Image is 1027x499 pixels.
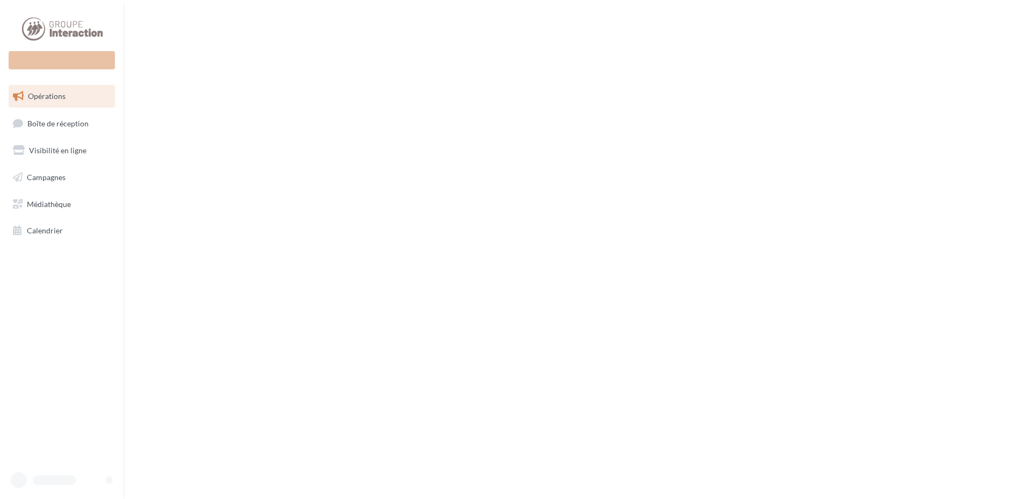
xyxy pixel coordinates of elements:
[6,139,117,162] a: Visibilité en ligne
[6,85,117,108] a: Opérations
[27,199,71,208] span: Médiathèque
[6,193,117,216] a: Médiathèque
[27,118,89,127] span: Boîte de réception
[28,91,66,101] span: Opérations
[27,173,66,182] span: Campagnes
[9,51,115,69] div: Nouvelle campagne
[6,219,117,242] a: Calendrier
[6,112,117,135] a: Boîte de réception
[29,146,86,155] span: Visibilité en ligne
[6,166,117,189] a: Campagnes
[27,226,63,235] span: Calendrier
